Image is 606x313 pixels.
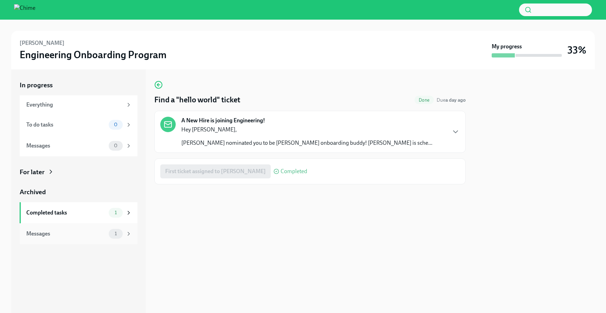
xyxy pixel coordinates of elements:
a: Messages0 [20,135,137,156]
a: In progress [20,81,137,90]
a: For later [20,168,137,177]
span: 1 [110,231,121,236]
a: Completed tasks1 [20,202,137,223]
div: Completed tasks [26,209,106,217]
a: To do tasks0 [20,114,137,135]
div: Everything [26,101,123,109]
span: 1 [110,210,121,215]
a: Everything [20,95,137,114]
span: Done [415,97,434,103]
img: Chime [14,4,35,15]
strong: A New Hire is joining Engineering! [181,117,265,124]
span: September 7th, 2025 09:00 [437,97,466,103]
a: Archived [20,188,137,197]
p: Hey [PERSON_NAME], [181,126,432,134]
span: Due [437,97,466,103]
span: 0 [110,122,122,127]
div: Messages [26,142,106,150]
h3: 33% [567,44,586,56]
div: Messages [26,230,106,238]
p: [PERSON_NAME] nominated you to be [PERSON_NAME] onboarding buddy! [PERSON_NAME] is sche... [181,139,432,147]
strong: a day ago [445,97,466,103]
div: To do tasks [26,121,106,129]
a: Messages1 [20,223,137,244]
h3: Engineering Onboarding Program [20,48,167,61]
h4: Find a "hello world" ticket [154,95,240,105]
div: For later [20,168,45,177]
span: Completed [281,169,307,174]
h6: [PERSON_NAME] [20,39,65,47]
span: 0 [110,143,122,148]
strong: My progress [492,43,522,50]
